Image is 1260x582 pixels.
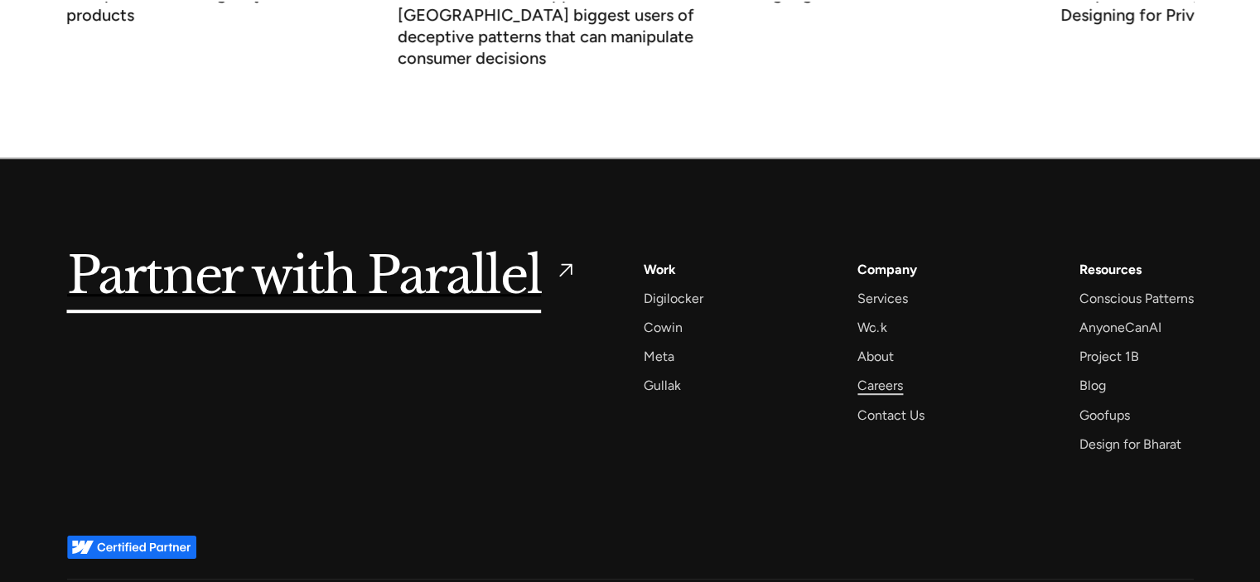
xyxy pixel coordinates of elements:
[857,345,894,368] a: About
[644,287,703,310] a: Digilocker
[857,316,887,339] a: Work
[67,258,542,296] h5: Partner with Parallel
[644,374,681,397] a: Gullak
[1079,316,1161,339] a: AnyoneCanAI
[1079,345,1138,368] a: Project 1B
[67,258,578,296] a: Partner with Parallel
[857,287,908,310] a: Services
[644,345,674,368] a: Meta
[1079,258,1141,281] div: Resources
[644,316,683,339] a: Cowin
[857,374,903,397] a: Careers
[857,404,924,426] a: Contact Us
[644,258,676,281] a: Work
[857,258,917,281] a: Company
[1079,374,1105,397] a: Blog
[1079,404,1129,426] a: Goofups
[1079,287,1193,310] a: Conscious Patterns
[1079,433,1180,455] a: Design for Bharat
